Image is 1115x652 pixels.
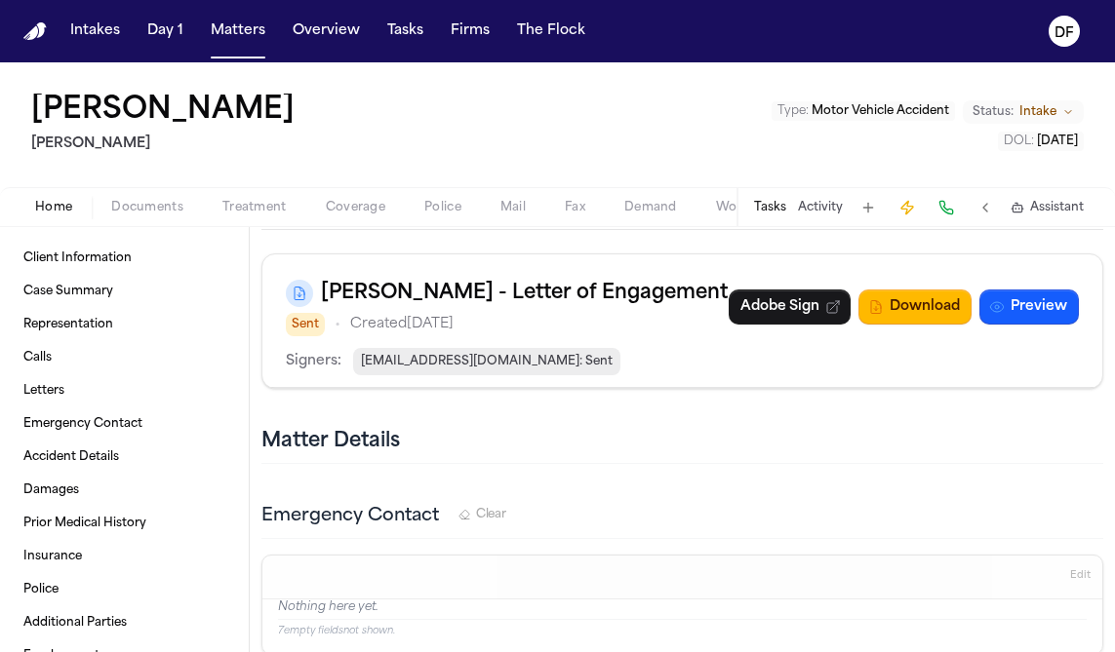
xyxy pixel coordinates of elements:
[500,200,526,215] span: Mail
[111,200,183,215] span: Documents
[16,475,233,506] a: Damages
[979,289,1079,325] button: Preview
[855,194,882,221] button: Add Task
[798,200,843,215] button: Activity
[458,507,506,522] button: Clear Emergency Contact
[326,200,385,215] span: Coverage
[443,14,498,49] button: Firms
[16,243,233,274] a: Client Information
[31,94,295,129] button: Edit matter name
[353,348,620,375] span: [EMAIL_ADDRESS][DOMAIN_NAME] : Sent
[23,22,47,41] a: Home
[1070,569,1091,583] span: Edit
[335,313,340,336] span: •
[1019,104,1056,120] span: Intake
[16,541,233,572] a: Insurance
[285,14,368,49] button: Overview
[31,94,295,129] h1: [PERSON_NAME]
[1037,135,1078,147] span: [DATE]
[772,101,955,121] button: Edit Type: Motor Vehicle Accident
[1011,200,1084,215] button: Assistant
[16,574,233,605] a: Police
[16,508,233,539] a: Prior Medical History
[894,194,921,221] button: Create Immediate Task
[16,309,233,340] a: Representation
[139,14,191,49] button: Day 1
[62,14,128,49] button: Intakes
[261,503,439,530] h3: Emergency Contact
[1004,135,1034,147] span: DOL :
[1030,200,1084,215] span: Assistant
[777,105,809,117] span: Type :
[16,607,233,638] a: Additional Parties
[23,22,47,41] img: Finch Logo
[379,14,431,49] button: Tasks
[729,289,851,325] a: Adobe Sign
[16,375,233,406] a: Letters
[16,342,233,373] a: Calls
[812,105,949,117] span: Motor Vehicle Accident
[350,313,454,336] p: Created [DATE]
[278,599,1087,619] p: Nothing here yet.
[565,200,585,215] span: Fax
[858,289,972,325] button: Download
[933,194,960,221] button: Make a Call
[286,313,325,336] span: Sent
[222,200,287,215] span: Treatment
[754,200,786,215] button: Tasks
[624,200,677,215] span: Demand
[973,104,1014,120] span: Status:
[278,624,1087,638] p: 7 empty fields not shown.
[321,278,728,309] h3: [PERSON_NAME] - Letter of Engagement
[31,133,302,156] h2: [PERSON_NAME]
[998,132,1084,151] button: Edit DOL: 2025-08-03
[963,100,1084,124] button: Change status from Intake
[203,14,273,49] button: Matters
[286,350,341,373] p: Signers:
[476,507,506,522] span: Clear
[16,408,233,440] a: Emergency Contact
[261,428,400,455] h2: Matter Details
[16,276,233,307] a: Case Summary
[35,200,72,215] span: Home
[16,441,233,473] a: Accident Details
[509,14,593,49] button: The Flock
[1064,561,1096,593] button: Edit
[424,200,461,215] span: Police
[716,200,791,215] span: Workspaces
